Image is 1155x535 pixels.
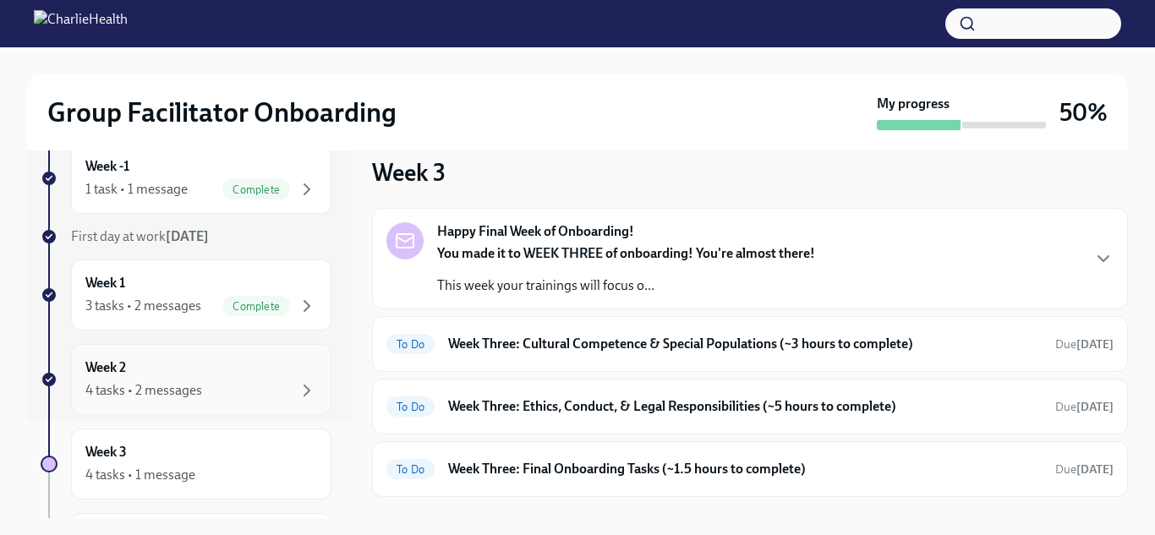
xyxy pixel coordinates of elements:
a: Week 24 tasks • 2 messages [41,344,331,415]
p: This week your trainings will focus o... [437,276,815,295]
h6: Week 3 [85,443,127,461]
strong: My progress [877,95,950,113]
strong: [DATE] [1076,337,1114,352]
strong: Happy Final Week of Onboarding! [437,222,634,241]
span: First day at work [71,228,209,244]
h6: Week -1 [85,157,129,176]
strong: [DATE] [1076,462,1114,477]
div: 4 tasks • 2 messages [85,381,202,400]
h6: Week Three: Cultural Competence & Special Populations (~3 hours to complete) [448,335,1042,353]
span: To Do [386,463,435,476]
span: Complete [222,183,290,196]
h6: Week Three: Final Onboarding Tasks (~1.5 hours to complete) [448,460,1042,478]
span: To Do [386,401,435,413]
a: Week -11 task • 1 messageComplete [41,143,331,214]
h2: Group Facilitator Onboarding [47,96,397,129]
span: Due [1055,400,1114,414]
span: To Do [386,338,435,351]
h3: Week 3 [372,157,446,188]
a: To DoWeek Three: Cultural Competence & Special Populations (~3 hours to complete)Due[DATE] [386,330,1114,358]
span: Complete [222,300,290,313]
strong: [DATE] [166,228,209,244]
span: October 13th, 2025 10:00 [1055,399,1114,415]
a: Week 13 tasks • 2 messagesComplete [41,259,331,330]
a: First day at work[DATE] [41,227,331,246]
span: Due [1055,337,1114,352]
a: Week 34 tasks • 1 message [41,429,331,500]
h6: Week 2 [85,358,126,377]
div: 1 task • 1 message [85,180,188,199]
a: To DoWeek Three: Ethics, Conduct, & Legal Responsibilities (~5 hours to complete)Due[DATE] [386,393,1114,420]
a: To DoWeek Three: Final Onboarding Tasks (~1.5 hours to complete)Due[DATE] [386,456,1114,483]
h6: Week 1 [85,274,125,292]
span: Due [1055,462,1114,477]
span: October 11th, 2025 10:00 [1055,461,1114,478]
div: 4 tasks • 1 message [85,466,195,484]
img: CharlieHealth [34,10,128,37]
span: October 13th, 2025 10:00 [1055,336,1114,352]
strong: You made it to WEEK THREE of onboarding! You're almost there! [437,245,815,261]
strong: [DATE] [1076,400,1114,414]
div: 3 tasks • 2 messages [85,297,201,315]
h3: 50% [1059,97,1108,128]
h6: Week Three: Ethics, Conduct, & Legal Responsibilities (~5 hours to complete) [448,397,1042,416]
